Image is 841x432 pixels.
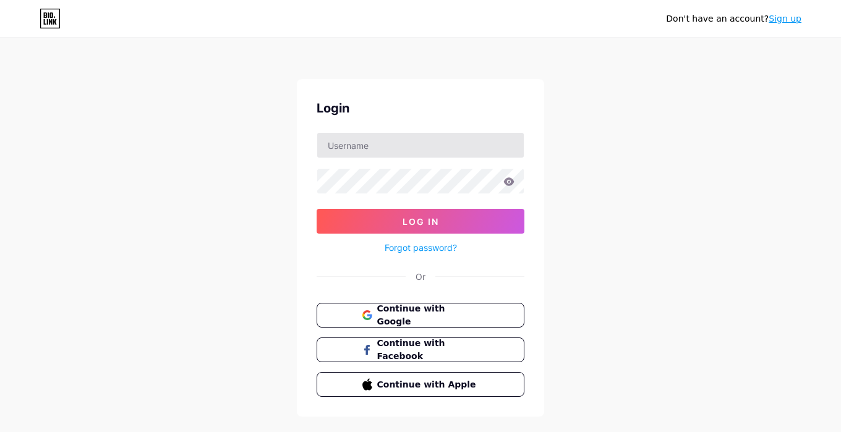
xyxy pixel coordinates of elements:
[416,270,425,283] div: Or
[666,12,801,25] div: Don't have an account?
[377,378,479,391] span: Continue with Apple
[403,216,439,227] span: Log In
[317,99,524,117] div: Login
[385,241,457,254] a: Forgot password?
[317,372,524,397] button: Continue with Apple
[769,14,801,23] a: Sign up
[317,303,524,328] button: Continue with Google
[317,337,524,362] button: Continue with Facebook
[317,209,524,234] button: Log In
[317,133,524,158] input: Username
[377,302,479,328] span: Continue with Google
[377,337,479,363] span: Continue with Facebook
